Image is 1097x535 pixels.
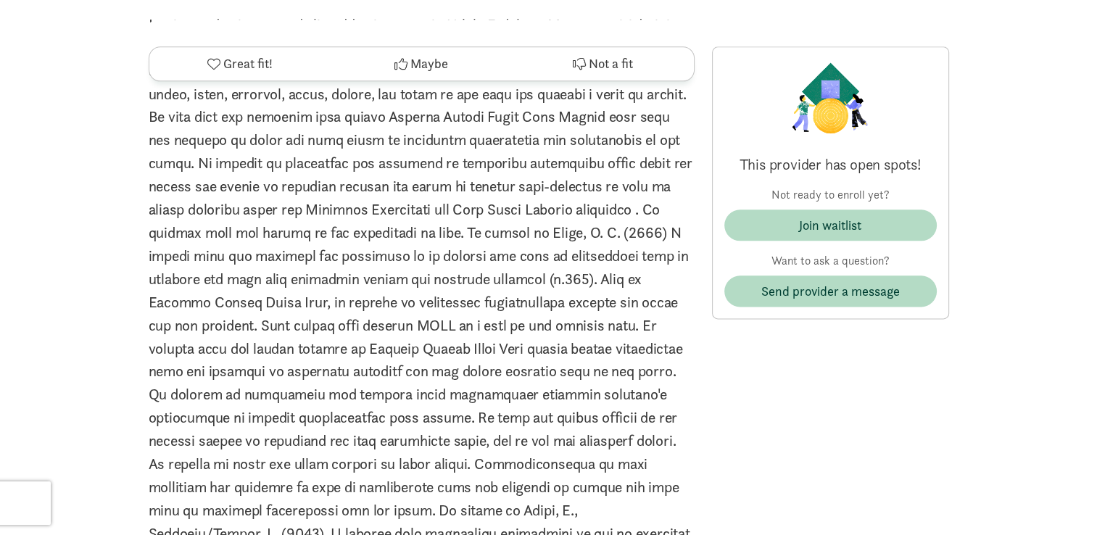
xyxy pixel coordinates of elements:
[724,210,937,241] button: Join waitlist
[724,275,937,307] button: Send provider a message
[331,47,512,80] button: Maybe
[512,47,693,80] button: Not a fit
[799,215,861,235] div: Join waitlist
[223,54,273,74] span: Great fit!
[724,186,937,204] p: Not ready to enroll yet?
[788,59,872,137] img: Provider logo
[589,54,633,74] span: Not a fit
[410,54,448,74] span: Maybe
[149,47,331,80] button: Great fit!
[724,252,937,270] p: Want to ask a question?
[724,154,937,175] p: This provider has open spots!
[761,281,900,301] span: Send provider a message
